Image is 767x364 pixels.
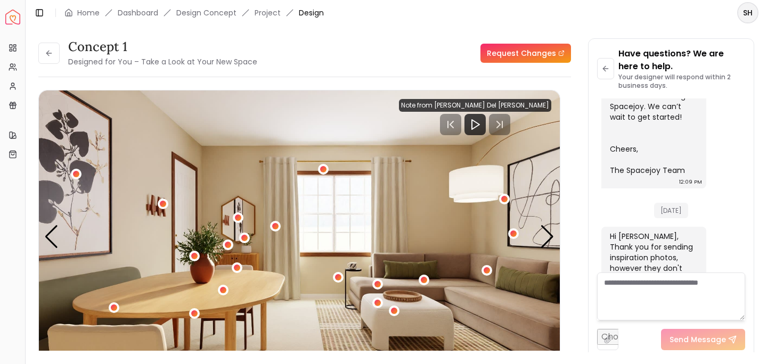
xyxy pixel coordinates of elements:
div: Previous slide [44,225,59,249]
span: [DATE] [654,203,688,218]
p: Have questions? We are here to help. [618,47,745,73]
p: Your designer will respond within 2 business days. [618,73,745,90]
div: Note from [PERSON_NAME] Del [PERSON_NAME] [399,99,551,112]
img: Spacejoy Logo [5,10,20,24]
a: Request Changes [480,44,571,63]
a: Home [77,7,100,18]
a: Project [255,7,281,18]
span: SH [738,3,757,22]
span: Design [299,7,324,18]
div: 12:09 PM [679,177,702,187]
li: Design Concept [176,7,236,18]
svg: Play [469,118,482,131]
button: SH [737,2,758,23]
a: Spacejoy [5,10,20,24]
div: Next slide [540,225,554,249]
nav: breadcrumb [64,7,324,18]
a: Dashboard [118,7,158,18]
h3: concept 1 [68,38,257,55]
small: Designed for You – Take a Look at Your New Space [68,56,257,67]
